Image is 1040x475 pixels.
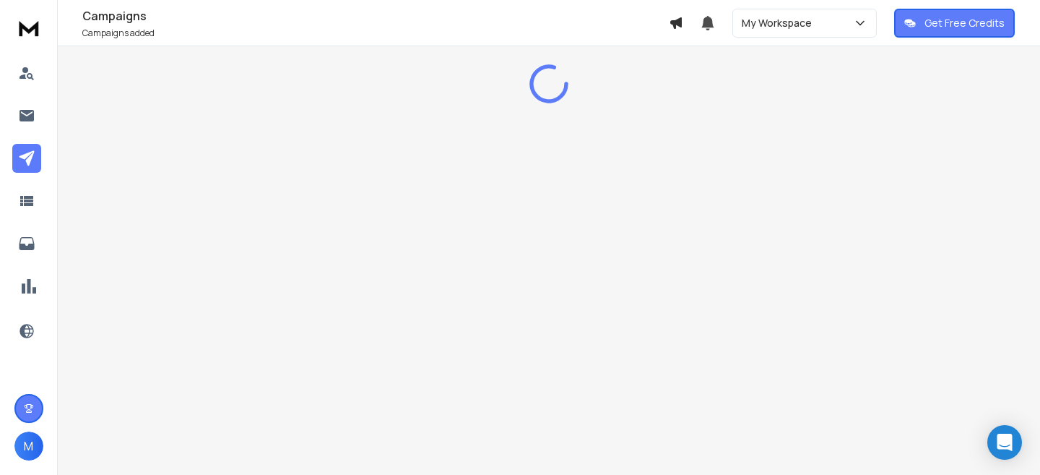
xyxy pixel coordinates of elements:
p: Campaigns added [82,27,669,39]
h1: Campaigns [82,7,669,25]
p: Get Free Credits [924,16,1005,30]
div: Open Intercom Messenger [987,425,1022,460]
button: M [14,432,43,461]
p: My Workspace [742,16,818,30]
img: logo [14,14,43,41]
button: Get Free Credits [894,9,1015,38]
